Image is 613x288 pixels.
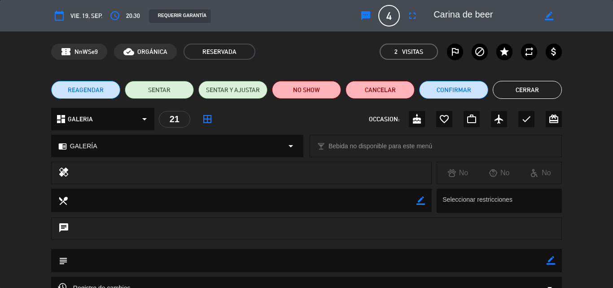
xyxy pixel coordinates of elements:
[394,47,398,57] span: 2
[123,46,134,57] i: cloud_done
[548,114,559,124] i: card_giftcard
[51,81,120,99] button: REAGENDAR
[51,8,67,24] button: calendar_today
[285,141,296,151] i: arrow_drop_down
[58,222,69,235] i: chat
[58,195,68,205] i: local_dining
[493,81,562,99] button: Cerrar
[466,114,477,124] i: work_outline
[54,10,65,21] i: calendar_today
[547,256,555,265] i: border_color
[474,46,485,57] i: block
[317,142,325,151] i: local_bar
[58,256,68,266] i: subject
[494,114,504,124] i: airplanemode_active
[198,81,267,99] button: SENTAR Y AJUSTAR
[360,10,371,21] i: sms
[202,114,213,124] i: border_all
[416,196,425,205] i: border_color
[272,81,341,99] button: NO SHOW
[184,44,255,60] span: RESERVADA
[328,141,432,151] span: Bebida no disponible para este menú
[139,114,150,124] i: arrow_drop_down
[68,85,104,95] span: REAGENDAR
[70,141,97,151] span: GALERÍA
[450,46,460,57] i: outlined_flag
[419,81,488,99] button: Confirmar
[107,8,123,24] button: access_time
[70,11,102,21] span: vie. 19, sep.
[548,46,559,57] i: attach_money
[109,10,120,21] i: access_time
[58,167,69,179] i: healing
[520,167,561,179] div: No
[56,114,66,124] i: dashboard
[499,46,510,57] i: star
[402,47,423,57] em: Visitas
[346,81,415,99] button: Cancelar
[439,114,450,124] i: favorite_border
[369,114,399,124] span: OCCASION:
[74,47,98,57] span: NnWSe9
[149,9,211,23] div: REQUERIR GARANTÍA
[358,8,374,24] button: sms
[61,46,71,57] span: confirmation_number
[521,114,532,124] i: check
[404,8,420,24] button: fullscreen
[125,81,194,99] button: SENTAR
[479,167,520,179] div: No
[545,12,553,20] i: border_color
[437,167,478,179] div: No
[68,114,93,124] span: GALERIA
[159,111,190,128] div: 21
[58,142,67,151] i: chrome_reader_mode
[378,5,400,27] span: 4
[412,114,422,124] i: cake
[524,46,534,57] i: repeat
[407,10,418,21] i: fullscreen
[137,47,167,57] span: ORGÁNICA
[126,11,140,21] span: 20:30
